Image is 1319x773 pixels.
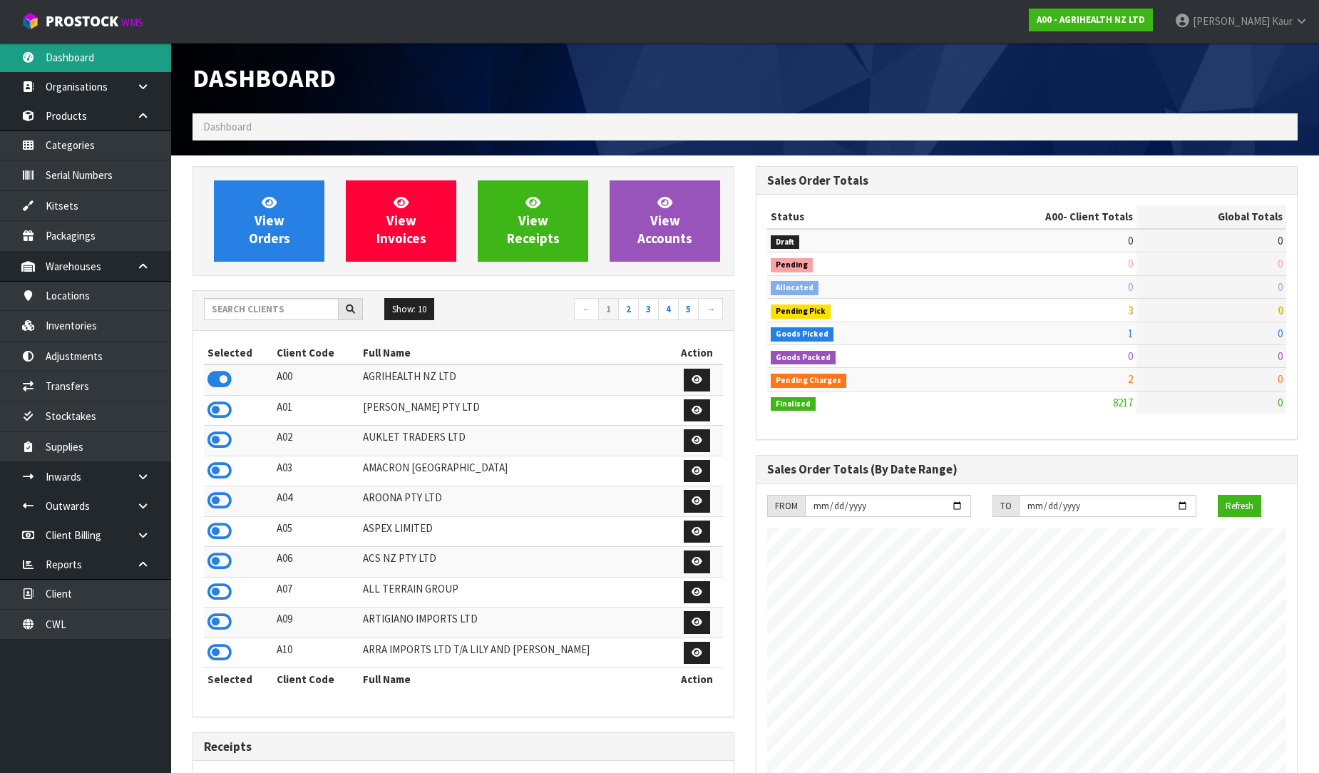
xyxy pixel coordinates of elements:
[671,668,723,691] th: Action
[474,298,723,323] nav: Page navigation
[1128,257,1133,270] span: 0
[638,298,659,321] a: 3
[618,298,639,321] a: 2
[359,395,671,426] td: [PERSON_NAME] PTY LTD
[359,486,671,517] td: AROONA PTY LTD
[1037,14,1145,26] strong: A00 - AGRIHEALTH NZ LTD
[1045,210,1063,223] span: A00
[767,205,939,228] th: Status
[1128,327,1133,340] span: 1
[1128,372,1133,386] span: 2
[249,194,290,247] span: View Orders
[1278,396,1283,409] span: 0
[376,194,426,247] span: View Invoices
[658,298,679,321] a: 4
[698,298,723,321] a: →
[273,456,359,486] td: A03
[1278,257,1283,270] span: 0
[1278,303,1283,317] span: 0
[204,298,339,320] input: Search clients
[767,463,1286,476] h3: Sales Order Totals (By Date Range)
[1278,280,1283,294] span: 0
[273,547,359,578] td: A06
[46,12,118,31] span: ProStock
[359,516,671,547] td: ASPEX LIMITED
[771,304,831,319] span: Pending Pick
[273,426,359,456] td: A02
[574,298,599,321] a: ←
[204,668,273,691] th: Selected
[771,327,833,342] span: Goods Picked
[359,364,671,395] td: AGRIHEALTH NZ LTD
[771,281,818,295] span: Allocated
[273,577,359,608] td: A07
[359,668,671,691] th: Full Name
[671,342,723,364] th: Action
[359,577,671,608] td: ALL TERRAIN GROUP
[767,174,1286,188] h3: Sales Order Totals
[767,495,805,518] div: FROM
[1128,234,1133,247] span: 0
[204,740,723,754] h3: Receipts
[1272,14,1293,28] span: Kaur
[598,298,619,321] a: 1
[273,516,359,547] td: A05
[273,638,359,668] td: A10
[273,364,359,395] td: A00
[21,12,39,30] img: cube-alt.png
[273,395,359,426] td: A01
[273,486,359,517] td: A04
[193,62,336,94] span: Dashboard
[121,16,143,29] small: WMS
[346,180,456,262] a: ViewInvoices
[637,194,692,247] span: View Accounts
[1128,349,1133,363] span: 0
[939,205,1136,228] th: - Client Totals
[771,258,813,272] span: Pending
[678,298,699,321] a: 5
[1278,349,1283,363] span: 0
[1218,495,1261,518] button: Refresh
[359,608,671,638] td: ARTIGIANO IMPORTS LTD
[359,547,671,578] td: ACS NZ PTY LTD
[610,180,720,262] a: ViewAccounts
[771,351,836,365] span: Goods Packed
[273,608,359,638] td: A09
[1136,205,1286,228] th: Global Totals
[1128,280,1133,294] span: 0
[359,342,671,364] th: Full Name
[1193,14,1270,28] span: [PERSON_NAME]
[478,180,588,262] a: ViewReceipts
[771,397,816,411] span: Finalised
[214,180,324,262] a: ViewOrders
[771,374,846,388] span: Pending Charges
[992,495,1019,518] div: TO
[1029,9,1153,31] a: A00 - AGRIHEALTH NZ LTD
[273,342,359,364] th: Client Code
[1278,327,1283,340] span: 0
[203,120,252,133] span: Dashboard
[384,298,434,321] button: Show: 10
[1113,396,1133,409] span: 8217
[1128,303,1133,317] span: 3
[507,194,560,247] span: View Receipts
[359,638,671,668] td: ARRA IMPORTS LTD T/A LILY AND [PERSON_NAME]
[359,426,671,456] td: AUKLET TRADERS LTD
[1278,372,1283,386] span: 0
[1278,234,1283,247] span: 0
[359,456,671,486] td: AMACRON [GEOGRAPHIC_DATA]
[771,235,799,250] span: Draft
[273,668,359,691] th: Client Code
[204,342,273,364] th: Selected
